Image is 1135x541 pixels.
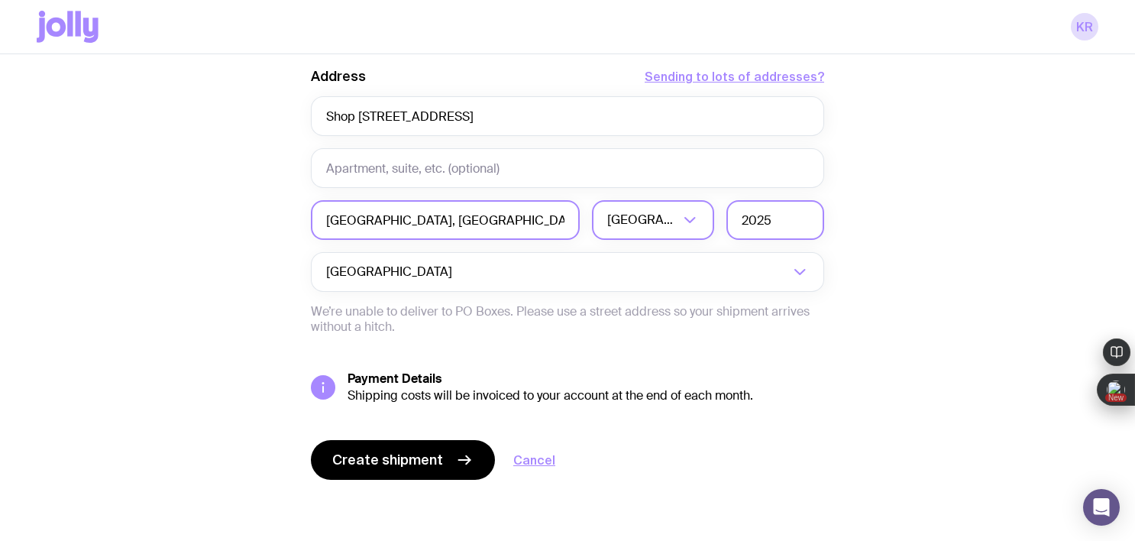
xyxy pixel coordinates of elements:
div: Search for option [311,252,824,292]
input: Apartment, suite, etc. (optional) [311,148,824,188]
a: KR [1071,13,1098,40]
span: [GEOGRAPHIC_DATA] [326,252,455,292]
div: Open Intercom Messenger [1083,489,1120,526]
input: Street Address [311,96,824,136]
span: Create shipment [332,451,443,469]
input: Postcode [726,200,824,240]
button: Sending to lots of addresses? [645,67,824,86]
div: Shipping costs will be invoiced to your account at the end of each month. [348,388,824,403]
h5: Payment Details [348,371,824,387]
a: Cancel [513,451,555,469]
p: We’re unable to deliver to PO Boxes. Please use a street address so your shipment arrives without... [311,304,824,335]
span: [GEOGRAPHIC_DATA] [607,200,679,240]
div: Search for option [592,200,714,240]
input: Suburb [311,200,580,240]
label: Address [311,67,366,86]
button: Create shipment [311,440,495,480]
input: Search for option [455,252,789,292]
